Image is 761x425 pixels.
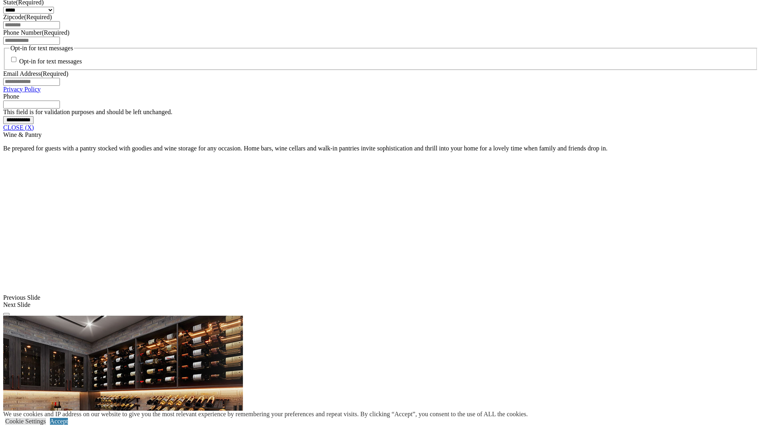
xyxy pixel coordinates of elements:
[24,14,52,20] span: (Required)
[3,145,758,152] p: Be prepared for guests with a pantry stocked with goodies and wine storage for any occasion. Home...
[3,301,758,308] div: Next Slide
[3,124,34,131] a: CLOSE (X)
[3,294,758,301] div: Previous Slide
[50,418,68,425] a: Accept
[3,109,758,116] div: This field is for validation purposes and should be left unchanged.
[3,70,68,77] label: Email Address
[5,418,46,425] a: Cookie Settings
[3,411,528,418] div: We use cookies and IP address on our website to give you the most relevant experience by remember...
[3,131,42,138] span: Wine & Pantry
[41,70,68,77] span: (Required)
[3,29,70,36] label: Phone Number
[3,86,41,93] a: Privacy Policy
[3,14,52,20] label: Zipcode
[3,93,19,100] label: Phone
[19,58,82,65] label: Opt-in for text messages
[3,313,10,315] button: Click here to pause slide show
[10,45,74,52] legend: Opt-in for text messages
[42,29,69,36] span: (Required)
